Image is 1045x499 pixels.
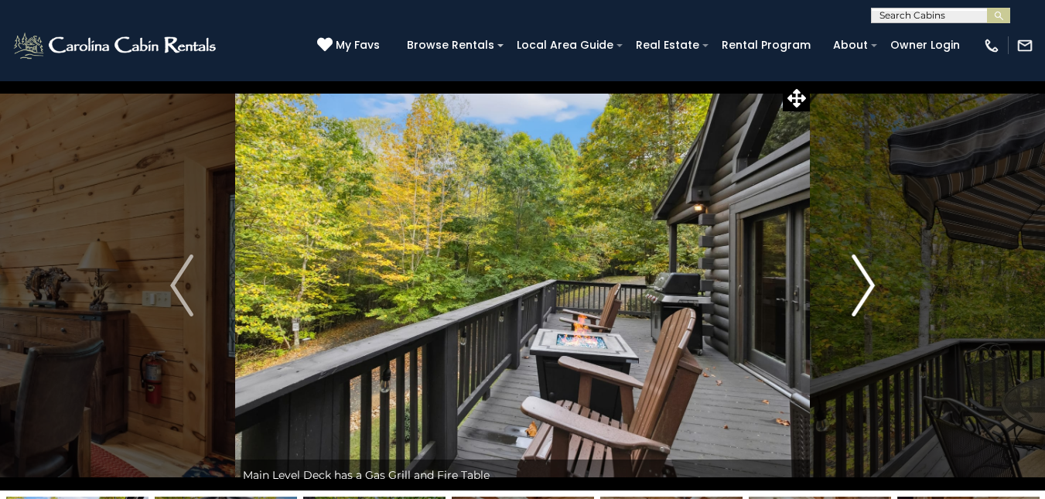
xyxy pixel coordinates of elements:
a: Browse Rentals [399,33,502,57]
span: My Favs [336,37,380,53]
a: My Favs [317,37,384,54]
a: Local Area Guide [509,33,621,57]
img: arrow [170,255,193,316]
img: phone-regular-white.png [983,37,1000,54]
a: Rental Program [714,33,818,57]
a: About [825,33,876,57]
img: arrow [852,255,875,316]
img: White-1-2.png [12,30,220,61]
a: Real Estate [628,33,707,57]
button: Previous [128,80,235,490]
button: Next [810,80,917,490]
div: Main Level Deck has a Gas Grill and Fire Table [235,460,810,490]
a: Owner Login [883,33,968,57]
img: mail-regular-white.png [1016,37,1033,54]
